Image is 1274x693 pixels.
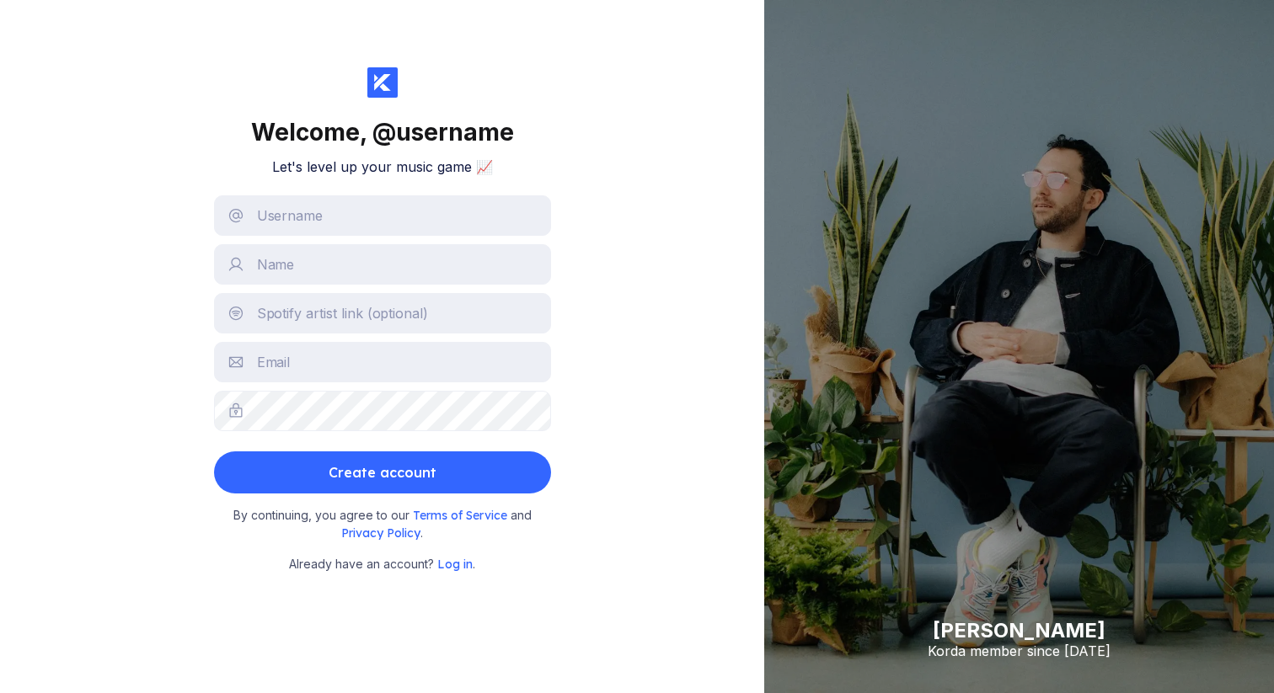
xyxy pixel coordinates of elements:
a: Privacy Policy [341,525,420,540]
div: Korda member since [DATE] [928,642,1111,659]
a: Terms of Service [413,508,511,522]
div: Welcome, [251,118,514,147]
span: username [396,118,514,147]
div: [PERSON_NAME] [928,618,1111,642]
div: Create account [329,456,436,489]
small: By continuing, you agree to our and . [222,507,543,541]
span: @ [372,118,396,147]
small: Already have an account? . [289,555,475,573]
input: Spotify artist link (optional) [214,293,551,333]
button: Create account [214,451,551,493]
input: Email [214,342,551,382]
span: Terms of Service [413,508,511,523]
span: Privacy Policy [341,525,420,541]
span: Log in [437,557,473,572]
input: Name [214,244,551,285]
a: Log in [437,557,473,571]
h2: Let's level up your music game 📈 [272,158,493,175]
input: Username [214,195,551,236]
